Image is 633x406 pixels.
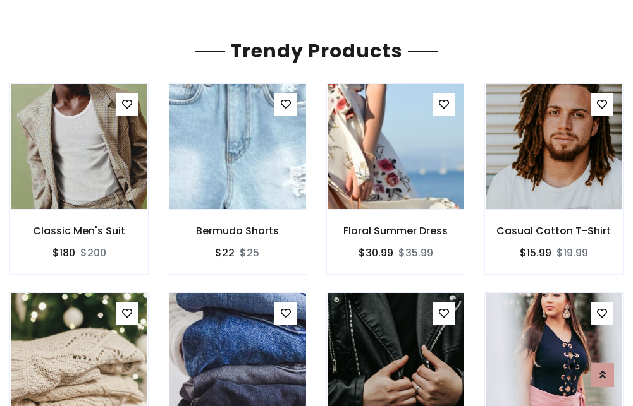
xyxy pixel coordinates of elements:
[398,246,433,260] del: $35.99
[485,225,623,237] h6: Casual Cotton T-Shirt
[215,247,235,259] h6: $22
[225,37,408,64] span: Trendy Products
[327,225,465,237] h6: Floral Summer Dress
[52,247,75,259] h6: $180
[520,247,551,259] h6: $15.99
[168,225,306,237] h6: Bermuda Shorts
[240,246,259,260] del: $25
[556,246,588,260] del: $19.99
[359,247,393,259] h6: $30.99
[10,225,148,237] h6: Classic Men's Suit
[80,246,106,260] del: $200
